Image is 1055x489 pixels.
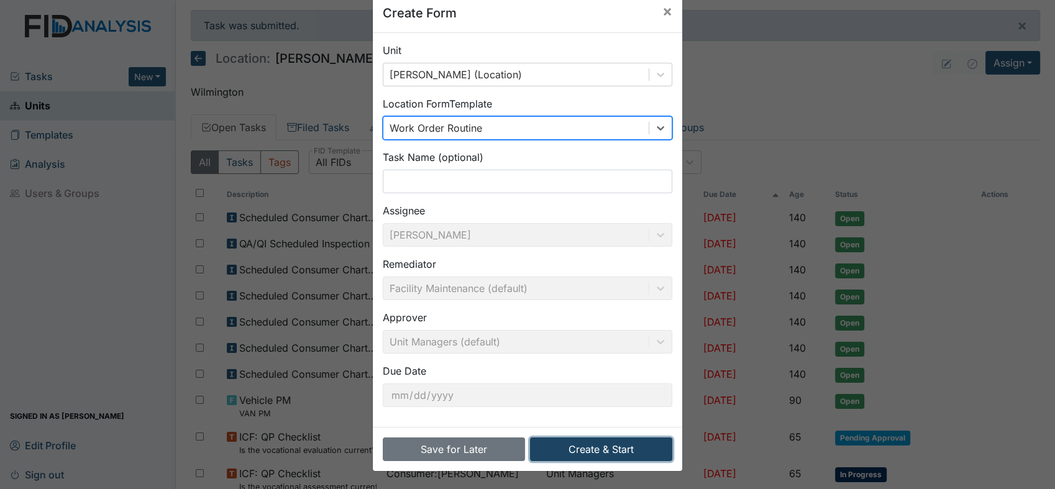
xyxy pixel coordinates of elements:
h5: Create Form [383,4,457,22]
label: Assignee [383,203,425,218]
button: Save for Later [383,437,525,461]
label: Approver [383,310,427,325]
label: Location Form Template [383,96,492,111]
div: [PERSON_NAME] (Location) [390,67,522,82]
label: Task Name (optional) [383,150,483,165]
label: Due Date [383,363,426,378]
button: Create & Start [530,437,672,461]
label: Unit [383,43,401,58]
div: Work Order Routine [390,121,482,135]
label: Remediator [383,257,436,272]
span: × [662,2,672,20]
